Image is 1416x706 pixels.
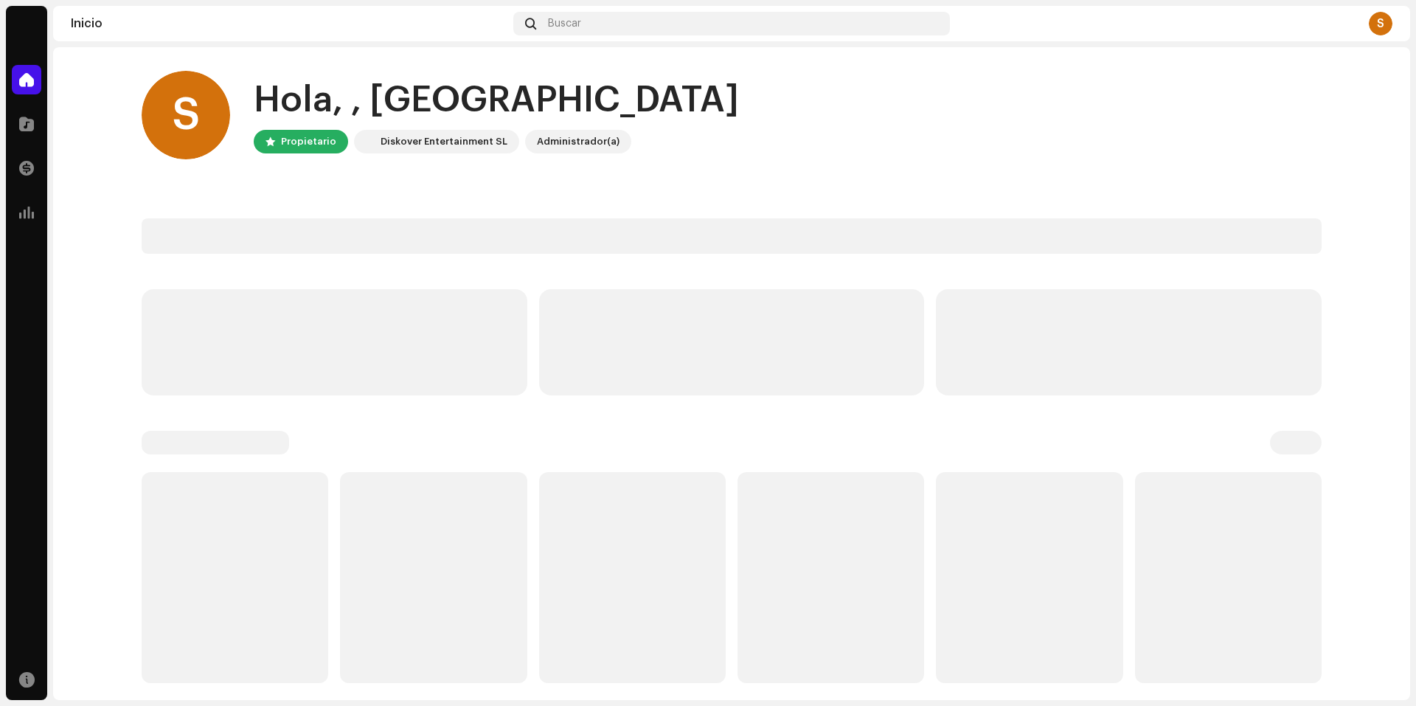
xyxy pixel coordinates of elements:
[142,71,230,159] div: S
[254,77,739,124] div: Hola, , [GEOGRAPHIC_DATA]
[548,18,581,30] span: Buscar
[281,133,336,150] div: Propietario
[381,133,507,150] div: Diskover Entertainment SL
[71,18,507,30] div: Inicio
[537,133,619,150] div: Administrador(a)
[357,133,375,150] img: 297a105e-aa6c-4183-9ff4-27133c00f2e2
[1369,12,1392,35] div: S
